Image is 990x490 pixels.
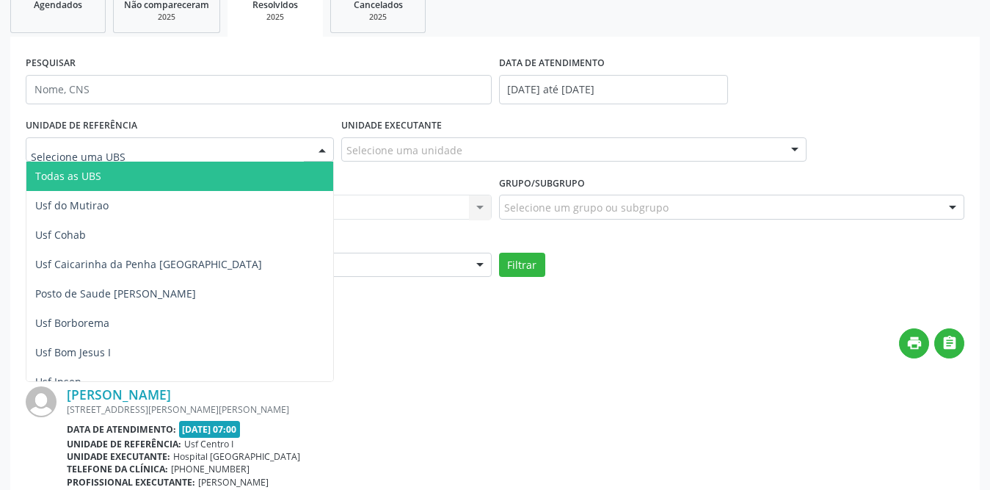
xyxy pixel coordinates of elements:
a: [PERSON_NAME] [67,386,171,403]
label: DATA DE ATENDIMENTO [499,52,605,75]
img: img [26,386,57,417]
span: Todas as UBS [35,169,101,183]
span: Hospital [GEOGRAPHIC_DATA] [173,450,300,463]
i: print [906,335,922,351]
span: Usf Borborema [35,316,109,330]
b: Data de atendimento: [67,423,176,436]
div: [STREET_ADDRESS][PERSON_NAME][PERSON_NAME] [67,403,964,416]
span: Selecione um grupo ou subgrupo [504,200,669,215]
b: Telefone da clínica: [67,463,168,475]
button: print [899,328,929,359]
label: UNIDADE DE REFERÊNCIA [26,115,137,137]
span: Posto de Saude [PERSON_NAME] [35,287,196,300]
button: Filtrar [499,253,545,278]
i:  [942,335,958,351]
div: 2025 [238,12,313,23]
span: Selecione uma unidade [346,143,462,158]
b: Unidade executante: [67,450,170,463]
span: [PERSON_NAME] [198,476,269,489]
span: [DATE] 07:00 [179,421,241,438]
span: Usf Centro I [184,438,233,450]
input: Selecione um intervalo [499,75,728,104]
span: Usf Cohab [35,228,86,242]
label: PESQUISAR [26,52,76,75]
div: 2025 [341,12,415,23]
b: Unidade de referência: [67,438,181,450]
div: 2025 [124,12,209,23]
span: Usf do Mutirao [35,198,109,212]
input: Selecione uma UBS [31,143,304,172]
span: Usf Bom Jesus I [35,345,111,359]
b: Profissional executante: [67,476,195,489]
button:  [934,328,964,359]
input: Nome, CNS [26,75,492,104]
span: Usf Ipsep [35,375,81,389]
span: Usf Caicarinha da Penha [GEOGRAPHIC_DATA] [35,257,262,271]
label: Grupo/Subgrupo [499,172,585,195]
label: UNIDADE EXECUTANTE [341,115,442,137]
span: [PHONE_NUMBER] [171,463,250,475]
